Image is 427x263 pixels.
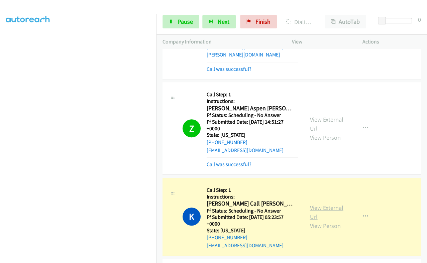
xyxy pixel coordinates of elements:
[207,193,298,200] h5: Instructions:
[418,15,421,24] div: 0
[207,98,298,105] h5: Instructions:
[202,15,236,28] button: Next
[207,147,284,153] a: [EMAIL_ADDRESS][DOMAIN_NAME]
[183,119,201,137] h1: Z
[286,17,313,26] p: Dialing [PERSON_NAME] Call [PERSON_NAME]
[207,112,298,119] h5: Ff Status: Scheduling - No Answer
[207,132,298,138] h5: State: [US_STATE]
[207,91,298,98] h5: Call Step: 1
[207,105,294,112] h2: [PERSON_NAME] Aspen [PERSON_NAME]
[381,18,412,23] div: Delay between calls (in seconds)
[207,234,247,241] a: [PHONE_NUMBER]
[310,134,341,141] a: View Person
[163,38,280,46] p: Company Information
[163,15,199,28] a: Pause
[310,222,341,230] a: View Person
[218,18,229,25] span: Next
[207,208,298,214] h5: Ff Status: Scheduling - No Answer
[240,15,277,28] a: Finish
[207,200,294,208] h2: [PERSON_NAME] Call [PERSON_NAME]
[207,227,298,234] h5: State: [US_STATE]
[292,38,350,46] p: View
[207,66,251,72] a: Call was successful?
[183,208,201,226] h1: K
[207,139,247,145] a: [PHONE_NUMBER]
[207,242,284,249] a: [EMAIL_ADDRESS][DOMAIN_NAME]
[207,119,298,132] h5: Ff Submitted Date: [DATE] 14:51:27 +0000
[207,187,298,193] h5: Call Step: 1
[325,15,366,28] button: AutoTab
[207,214,298,227] h5: Ff Submitted Date: [DATE] 05:23:57 +0000
[310,116,343,132] a: View External Url
[178,18,193,25] span: Pause
[362,38,421,46] p: Actions
[207,161,251,167] a: Call was successful?
[310,204,343,221] a: View External Url
[255,18,271,25] span: Finish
